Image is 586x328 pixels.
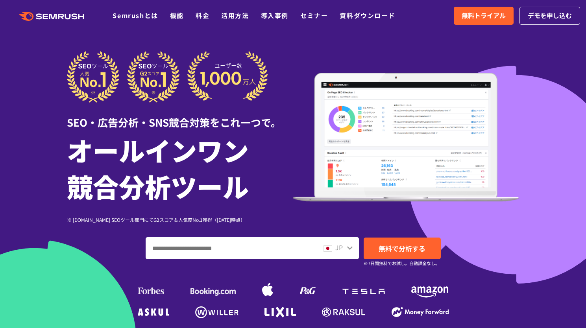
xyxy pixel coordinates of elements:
div: ※ [DOMAIN_NAME] SEOツール部門にてG2スコア＆人気度No.1獲得（[DATE]時点） [67,216,293,223]
a: 料金 [196,11,209,20]
small: ※7日間無料でお試し。自動課金なし。 [364,260,440,267]
h1: オールインワン 競合分析ツール [67,132,293,204]
a: 無料トライアル [454,7,514,25]
a: 無料で分析する [364,238,441,259]
input: ドメイン、キーワードまたはURLを入力してください [146,238,316,259]
a: 資料ダウンロード [340,11,395,20]
span: 無料トライアル [462,11,506,21]
a: セミナー [300,11,328,20]
div: SEO・広告分析・SNS競合対策をこれ一つで。 [67,103,293,130]
span: JP [335,243,343,252]
a: 導入事例 [261,11,288,20]
span: 無料で分析する [379,243,425,253]
a: 機能 [170,11,184,20]
a: Semrushとは [113,11,158,20]
a: デモを申し込む [519,7,580,25]
span: デモを申し込む [528,11,572,21]
a: 活用方法 [221,11,249,20]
